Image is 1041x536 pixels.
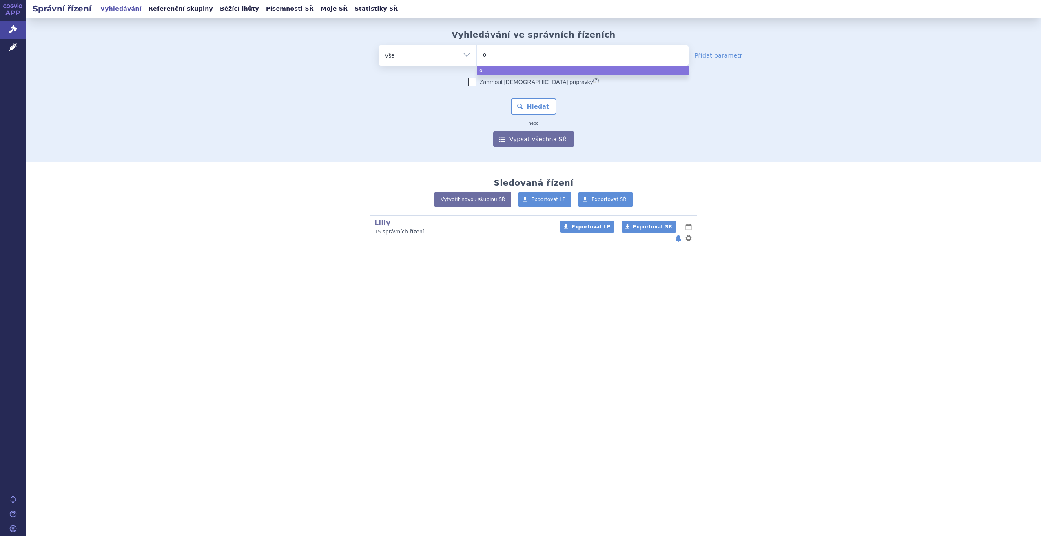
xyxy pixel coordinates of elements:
[684,222,693,232] button: lhůty
[217,3,261,14] a: Běžící lhůty
[684,233,693,243] button: nastavení
[622,221,676,233] a: Exportovat SŘ
[674,233,682,243] button: notifikace
[518,192,572,207] a: Exportovat LP
[593,78,599,83] abbr: (?)
[695,51,742,60] a: Přidat parametr
[532,197,566,202] span: Exportovat LP
[494,178,573,188] h2: Sledovaná řízení
[318,3,350,14] a: Moje SŘ
[578,192,633,207] a: Exportovat SŘ
[434,192,511,207] a: Vytvořit novou skupinu SŘ
[98,3,144,14] a: Vyhledávání
[26,3,98,14] h2: Správní řízení
[477,66,689,75] li: o
[525,121,543,126] i: nebo
[374,228,549,235] p: 15 správních řízení
[452,30,616,40] h2: Vyhledávání ve správních řízeních
[511,98,557,115] button: Hledat
[571,224,610,230] span: Exportovat LP
[374,219,390,227] a: Lilly
[493,131,574,147] a: Vypsat všechna SŘ
[560,221,614,233] a: Exportovat LP
[468,78,599,86] label: Zahrnout [DEMOGRAPHIC_DATA] přípravky
[264,3,316,14] a: Písemnosti SŘ
[591,197,627,202] span: Exportovat SŘ
[633,224,672,230] span: Exportovat SŘ
[352,3,400,14] a: Statistiky SŘ
[146,3,215,14] a: Referenční skupiny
